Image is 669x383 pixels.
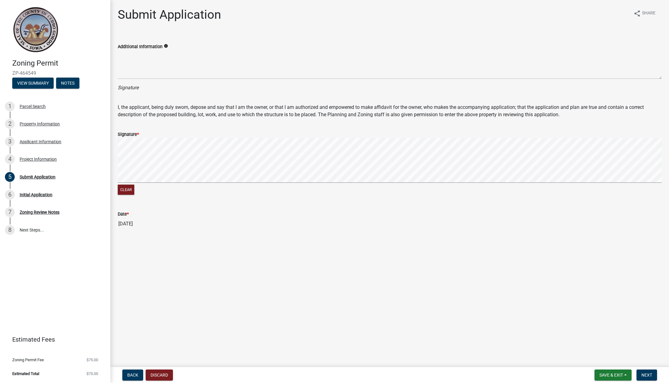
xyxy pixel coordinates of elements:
div: 5 [5,172,15,182]
i: Signature [118,85,139,90]
h1: Submit Application [118,7,221,22]
div: 6 [5,190,15,200]
button: Back [122,370,143,381]
span: Share [642,10,656,17]
button: Save & Exit [594,370,632,381]
span: Estimated Total [12,372,39,376]
div: Parcel Search [20,104,46,109]
button: Discard [146,370,173,381]
label: Additional Information [118,45,162,49]
span: ZP-464549 [12,70,98,76]
span: Next [641,373,652,377]
div: 2 [5,119,15,129]
a: Estimated Fees [5,333,101,346]
div: Zoning Review Notes [20,210,59,214]
span: Save & Exit [599,373,623,377]
div: 8 [5,225,15,235]
i: share [633,10,641,17]
span: Zoning Permit Fee [12,358,44,362]
button: Next [637,370,657,381]
button: View Summary [12,78,54,89]
div: Initial Application [20,193,52,197]
div: Project Information [20,157,57,161]
span: $75.00 [86,372,98,376]
p: I, the applicant, being duly sworn, depose and say that I am the owner, or that I am authorized a... [118,104,662,118]
button: shareShare [629,7,660,19]
div: 7 [5,207,15,217]
wm-modal-confirm: Notes [56,81,79,86]
span: Back [127,373,138,377]
i: info [164,44,168,48]
button: Notes [56,78,79,89]
wm-modal-confirm: Summary [12,81,54,86]
img: Cerro Gordo County, Iowa [12,6,59,52]
div: 3 [5,137,15,147]
label: Date [118,212,129,216]
span: $75.00 [86,358,98,362]
label: Signature [118,132,139,137]
h4: Zoning Permit [12,59,105,68]
div: Applicant Information [20,140,61,144]
div: Submit Application [20,175,55,179]
div: 1 [5,101,15,111]
div: Property Information [20,122,60,126]
button: Clear [118,185,134,195]
div: 4 [5,154,15,164]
